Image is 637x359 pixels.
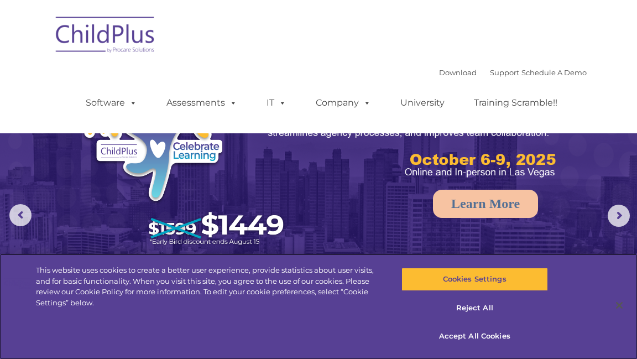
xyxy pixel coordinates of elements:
[36,265,382,308] div: This website uses cookies to create a better user experience, provide statistics about user visit...
[401,268,548,291] button: Cookies Settings
[439,68,477,77] a: Download
[155,92,248,114] a: Assessments
[463,92,568,114] a: Training Scramble!!
[75,92,148,114] a: Software
[521,68,587,77] a: Schedule A Demo
[305,92,382,114] a: Company
[607,293,631,318] button: Close
[50,9,161,64] img: ChildPlus by Procare Solutions
[255,92,297,114] a: IT
[439,68,587,77] font: |
[389,92,456,114] a: University
[490,68,519,77] a: Support
[433,190,538,218] a: Learn More
[401,325,548,348] button: Accept All Cookies
[401,296,548,320] button: Reject All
